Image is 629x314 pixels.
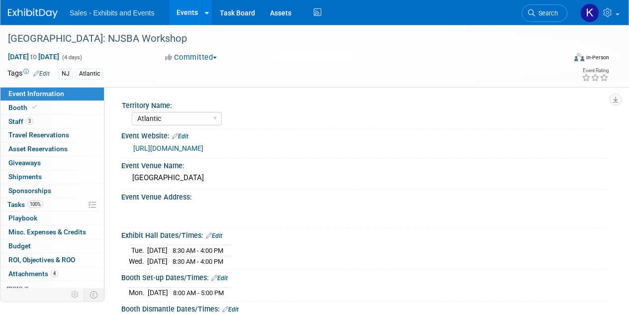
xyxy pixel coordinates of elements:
[8,228,86,236] span: Misc. Expenses & Credits
[574,53,584,61] img: Format-Inperson.png
[0,156,104,170] a: Giveaways
[8,242,31,250] span: Budget
[129,170,602,186] div: [GEOGRAPHIC_DATA]
[121,128,609,141] div: Event Website:
[122,98,605,110] div: Territory Name:
[173,247,223,254] span: 8:30 AM - 4:00 PM
[121,270,609,283] div: Booth Set-up Dates/Times:
[51,270,58,277] span: 4
[4,30,558,48] div: [GEOGRAPHIC_DATA]: NJSBA Workshop
[0,101,104,114] a: Booth
[172,133,188,140] a: Edit
[162,52,221,63] button: Committed
[129,287,148,298] td: Mon.
[586,54,609,61] div: In-Person
[8,159,41,167] span: Giveaways
[0,253,104,267] a: ROI, Objectives & ROO
[8,131,69,139] span: Travel Reservations
[32,105,37,110] i: Booth reservation complete
[8,256,75,264] span: ROI, Objectives & ROO
[70,9,154,17] span: Sales - Exhibits and Events
[0,142,104,156] a: Asset Reservations
[7,52,60,61] span: [DATE] [DATE]
[8,8,58,18] img: ExhibitDay
[7,68,50,80] td: Tags
[6,284,22,292] span: more
[61,54,82,61] span: (4 days)
[521,52,609,67] div: Event Format
[129,245,147,256] td: Tue.
[8,173,42,181] span: Shipments
[8,90,64,98] span: Event Information
[0,198,104,211] a: Tasks100%
[173,258,223,265] span: 8:30 AM - 4:00 PM
[121,190,609,202] div: Event Venue Address:
[8,270,58,278] span: Attachments
[7,201,43,209] span: Tasks
[76,69,103,79] div: Atlantic
[8,187,51,195] span: Sponsorships
[8,145,68,153] span: Asset Reservations
[84,288,104,301] td: Toggle Event Tabs
[0,281,104,295] a: more
[67,288,84,301] td: Personalize Event Tab Strip
[147,256,168,266] td: [DATE]
[582,68,609,73] div: Event Rating
[0,267,104,281] a: Attachments4
[0,170,104,184] a: Shipments
[0,87,104,101] a: Event Information
[0,115,104,128] a: Staff3
[8,104,39,111] span: Booth
[147,245,168,256] td: [DATE]
[522,4,567,22] a: Search
[129,256,147,266] td: Wed.
[26,117,33,125] span: 3
[0,225,104,239] a: Misc. Expenses & Credits
[222,306,239,313] a: Edit
[173,289,224,297] span: 8:00 AM - 5:00 PM
[580,3,599,22] img: Kara Haven
[0,211,104,225] a: Playbook
[148,287,168,298] td: [DATE]
[133,144,203,152] a: [URL][DOMAIN_NAME]
[0,239,104,253] a: Budget
[33,70,50,77] a: Edit
[0,128,104,142] a: Travel Reservations
[8,214,37,222] span: Playbook
[121,158,609,171] div: Event Venue Name:
[59,69,73,79] div: NJ
[211,275,228,282] a: Edit
[0,184,104,198] a: Sponsorships
[29,53,38,61] span: to
[27,201,43,208] span: 100%
[535,9,558,17] span: Search
[8,117,33,125] span: Staff
[206,232,222,239] a: Edit
[121,228,609,241] div: Exhibit Hall Dates/Times:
